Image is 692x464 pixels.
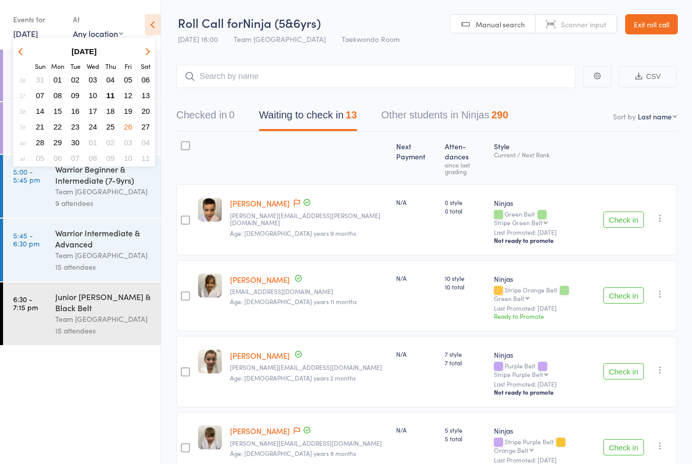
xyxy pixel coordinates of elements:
[230,449,356,457] span: Age: [DEMOGRAPHIC_DATA] years 8 months
[178,14,243,31] span: Roll Call for
[36,107,45,115] span: 14
[392,136,441,180] div: Next Payment
[85,89,101,102] button: 10
[121,89,136,102] button: 12
[3,50,161,101] a: 4:00 -4:30 pmNinja (5&6yrs)Team [GEOGRAPHIC_DATA]5 attendees
[71,91,80,100] span: 09
[106,75,115,84] span: 04
[32,89,48,102] button: 07
[229,109,235,120] div: 0
[36,138,45,147] span: 28
[234,34,326,44] span: Team [GEOGRAPHIC_DATA]
[105,62,116,70] small: Thursday
[445,358,485,367] span: 7 total
[230,426,290,436] a: [PERSON_NAME]
[494,274,595,284] div: Ninjas
[55,197,152,209] div: 9 attendees
[619,66,677,88] button: CSV
[89,154,97,162] span: 08
[103,73,119,87] button: 04
[494,388,595,396] div: Not ready to promote
[106,91,115,100] span: 11
[19,76,25,84] em: 36
[55,227,152,249] div: Warrior Intermediate & Advanced
[13,167,40,184] time: 5:00 - 5:45 pm
[13,231,40,247] time: 5:45 - 6:30 pm
[73,11,123,28] div: At
[50,151,66,165] button: 06
[141,138,150,147] span: 04
[138,89,153,102] button: 13
[106,122,115,131] span: 25
[230,229,356,237] span: Age: [DEMOGRAPHIC_DATA] years 9 months
[494,286,595,302] div: Stripe Orange Belt
[71,47,97,56] strong: [DATE]
[106,154,115,162] span: 09
[67,120,83,134] button: 23
[176,65,575,88] input: Search by name
[85,136,101,149] button: 01
[51,62,64,70] small: Monday
[54,91,62,100] span: 08
[230,440,388,447] small: Renee.salvo89@gmail.com
[603,363,644,379] button: Check in
[494,219,543,226] div: Stripe Green Belt
[445,161,485,175] div: since last grading
[71,154,80,162] span: 07
[613,111,636,121] label: Sort by
[71,122,80,131] span: 23
[103,104,119,118] button: 18
[55,261,152,273] div: 15 attendees
[89,75,97,84] span: 03
[494,295,524,302] div: Green Belt
[36,75,45,84] span: 31
[87,62,99,70] small: Wednesday
[121,104,136,118] button: 19
[396,198,437,206] div: N/A
[125,62,132,70] small: Friday
[138,73,153,87] button: 06
[198,350,222,373] img: image1747115983.png
[70,62,81,70] small: Tuesday
[54,122,62,131] span: 22
[491,109,508,120] div: 290
[103,151,119,165] button: 09
[71,75,80,84] span: 02
[494,350,595,360] div: Ninjas
[20,154,25,162] em: 41
[490,136,599,180] div: Style
[561,19,606,29] span: Scanner input
[89,91,97,100] span: 10
[198,198,222,222] img: image1710824292.png
[13,295,38,311] time: 6:30 - 7:15 pm
[476,19,525,29] span: Manual search
[345,109,357,120] div: 13
[36,154,45,162] span: 05
[603,212,644,228] button: Check in
[396,426,437,434] div: N/A
[445,350,485,358] span: 7 style
[103,120,119,134] button: 25
[35,62,46,70] small: Sunday
[198,274,222,298] img: image1707195798.png
[494,381,595,388] small: Last Promoted: [DATE]
[124,122,133,131] span: 26
[13,11,63,28] div: Events for
[230,350,290,361] a: [PERSON_NAME]
[494,456,595,463] small: Last Promoted: [DATE]
[603,287,644,304] button: Check in
[32,136,48,149] button: 28
[230,297,357,306] span: Age: [DEMOGRAPHIC_DATA] years 11 months
[494,305,595,312] small: Last Promoted: [DATE]
[55,291,152,313] div: Junior [PERSON_NAME] & Black Belt
[141,107,150,115] span: 20
[230,198,290,208] a: [PERSON_NAME]
[445,282,485,291] span: 10 total
[67,89,83,102] button: 09
[32,120,48,134] button: 21
[85,73,101,87] button: 03
[121,136,136,149] button: 03
[494,236,595,244] div: Not ready to promote
[19,123,25,131] em: 39
[445,434,485,443] span: 5 total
